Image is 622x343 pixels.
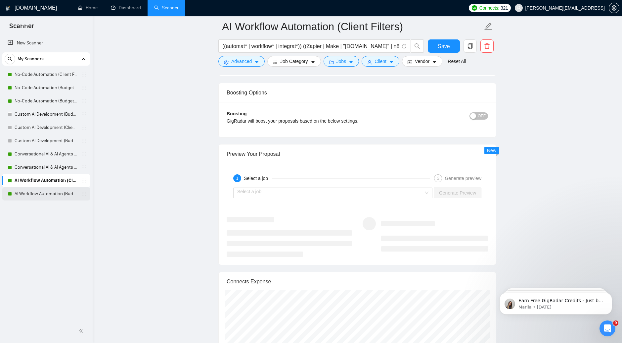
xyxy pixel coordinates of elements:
[490,279,622,325] iframe: Intercom notifications message
[448,58,466,65] a: Reset All
[15,134,77,147] a: Custom AI Development (Budget Filters)
[311,60,315,65] span: caret-down
[227,144,488,163] div: Preview Your Proposal
[600,320,615,336] iframe: Intercom live chat
[438,42,450,50] span: Save
[367,60,372,65] span: user
[254,60,259,65] span: caret-down
[81,112,87,117] span: holder
[15,174,77,187] a: AI Workflow Automation (Client Filters)
[415,58,429,65] span: Vendor
[81,178,87,183] span: holder
[487,148,496,153] span: New
[609,5,619,11] span: setting
[478,112,486,120] span: OFF
[227,117,423,125] div: GigRadar will boost your proposals based on the below settings.
[609,3,619,13] button: setting
[8,36,85,50] a: New Scanner
[2,36,90,50] li: New Scanner
[5,54,15,64] button: search
[78,5,98,11] a: homeHome
[5,57,15,61] span: search
[411,43,423,49] span: search
[15,147,77,161] a: Conversational AI & AI Agents (Client Filters)
[15,81,77,94] a: No-Code Automation (Budget Filters)
[613,320,618,326] span: 9
[231,58,252,65] span: Advanced
[516,6,521,10] span: user
[81,151,87,157] span: holder
[445,174,481,182] div: Generate preview
[222,18,483,35] input: Scanner name...
[389,60,394,65] span: caret-down
[81,191,87,197] span: holder
[480,39,494,53] button: delete
[329,60,334,65] span: folder
[244,174,272,182] div: Select a job
[154,5,179,11] a: searchScanner
[227,83,488,102] div: Boosting Options
[81,72,87,77] span: holder
[227,272,488,291] div: Connects Expense
[408,60,412,65] span: idcard
[81,125,87,130] span: holder
[464,39,477,53] button: copy
[81,98,87,104] span: holder
[81,138,87,143] span: holder
[4,21,39,35] span: Scanner
[79,327,85,334] span: double-left
[609,5,619,11] a: setting
[402,56,442,67] button: idcardVendorcaret-down
[280,58,308,65] span: Job Category
[432,60,437,65] span: caret-down
[2,52,90,200] li: My Scanners
[15,108,77,121] a: Custom AI Development (Budget Filter)
[428,39,460,53] button: Save
[111,5,141,11] a: dashboardDashboard
[501,4,508,12] span: 321
[15,94,77,108] a: No-Code Automation (Budget Filters W4, Aug)
[6,3,10,14] img: logo
[481,43,493,49] span: delete
[15,68,77,81] a: No-Code Automation (Client Filters)
[218,56,265,67] button: settingAdvancedcaret-down
[227,111,247,116] b: Boosting
[18,52,44,66] span: My Scanners
[267,56,321,67] button: barsJob Categorycaret-down
[224,60,229,65] span: setting
[336,58,346,65] span: Jobs
[434,188,481,198] button: Generate Preview
[437,176,439,181] span: 2
[479,4,499,12] span: Connects:
[273,60,278,65] span: bars
[375,58,386,65] span: Client
[349,60,353,65] span: caret-down
[411,39,424,53] button: search
[236,176,239,181] span: 1
[15,161,77,174] a: Conversational AI & AI Agents (Budget Filters)
[324,56,359,67] button: folderJobscaret-down
[362,56,399,67] button: userClientcaret-down
[402,44,406,48] span: info-circle
[15,187,77,200] a: AI Workflow Automation (Budget Filters)
[222,42,399,50] input: Search Freelance Jobs...
[484,22,493,31] span: edit
[15,121,77,134] a: Custom AI Development (Client Filters)
[464,43,476,49] span: copy
[81,85,87,90] span: holder
[472,5,477,11] img: upwork-logo.png
[81,165,87,170] span: holder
